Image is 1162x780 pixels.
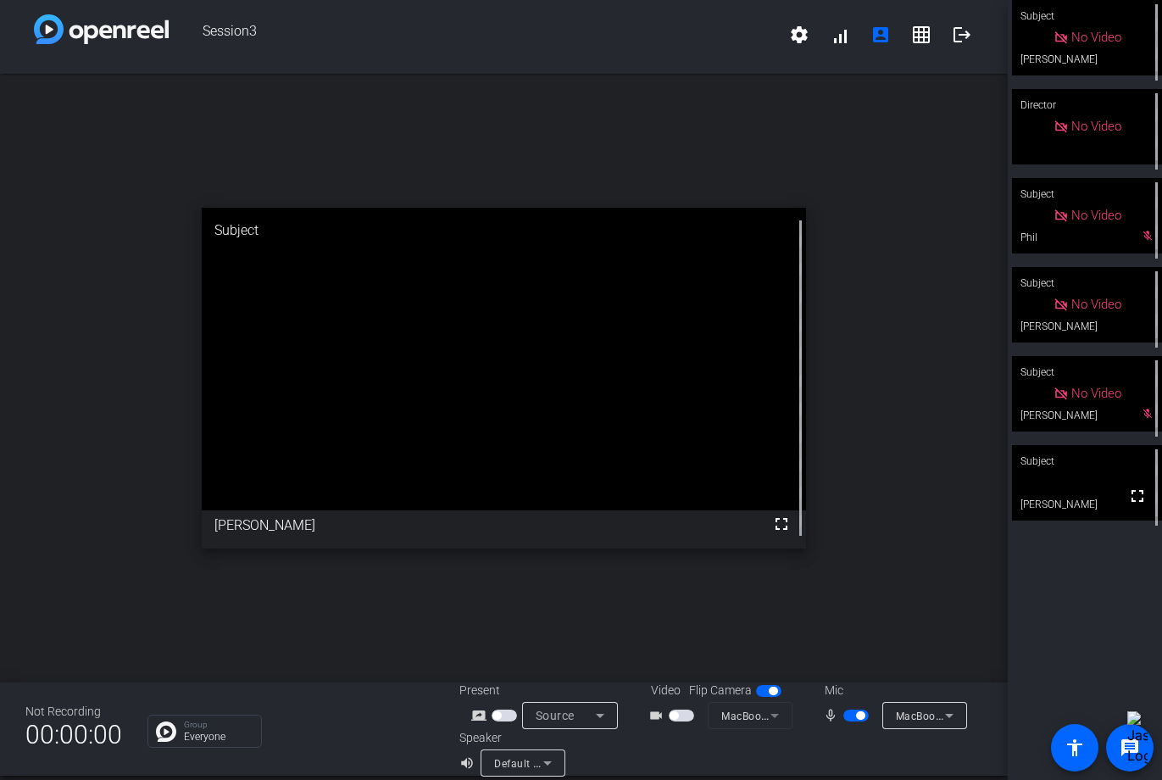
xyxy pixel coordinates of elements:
[494,756,695,770] span: Default - MacBook Air Speakers (Built-in)
[771,514,792,534] mat-icon: fullscreen
[896,709,1065,722] span: MacBook Air Microphone (Built-in)
[471,705,492,726] mat-icon: screen_share_outline
[156,721,176,742] img: Chat Icon
[202,208,806,253] div: Subject
[1065,738,1085,758] mat-icon: accessibility
[25,703,122,721] div: Not Recording
[651,682,681,699] span: Video
[808,682,977,699] div: Mic
[184,721,253,729] p: Group
[648,705,669,726] mat-icon: videocam_outline
[1012,356,1162,388] div: Subject
[459,682,629,699] div: Present
[911,25,931,45] mat-icon: grid_on
[1071,386,1121,401] span: No Video
[820,14,860,55] button: signal_cellular_alt
[536,709,575,722] span: Source
[169,14,779,55] span: Session3
[34,14,169,44] img: white-gradient.svg
[1012,267,1162,299] div: Subject
[25,714,122,755] span: 00:00:00
[1120,738,1140,758] mat-icon: message
[184,732,253,742] p: Everyone
[1071,297,1121,312] span: No Video
[1071,208,1121,223] span: No Video
[789,25,809,45] mat-icon: settings
[1071,30,1121,45] span: No Video
[459,729,561,747] div: Speaker
[952,25,972,45] mat-icon: logout
[1012,445,1162,477] div: Subject
[1071,119,1121,134] span: No Video
[823,705,843,726] mat-icon: mic_none
[1012,89,1162,121] div: Director
[1127,486,1148,506] mat-icon: fullscreen
[689,682,752,699] span: Flip Camera
[870,25,891,45] mat-icon: account_box
[1012,178,1162,210] div: Subject
[459,753,480,773] mat-icon: volume_up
